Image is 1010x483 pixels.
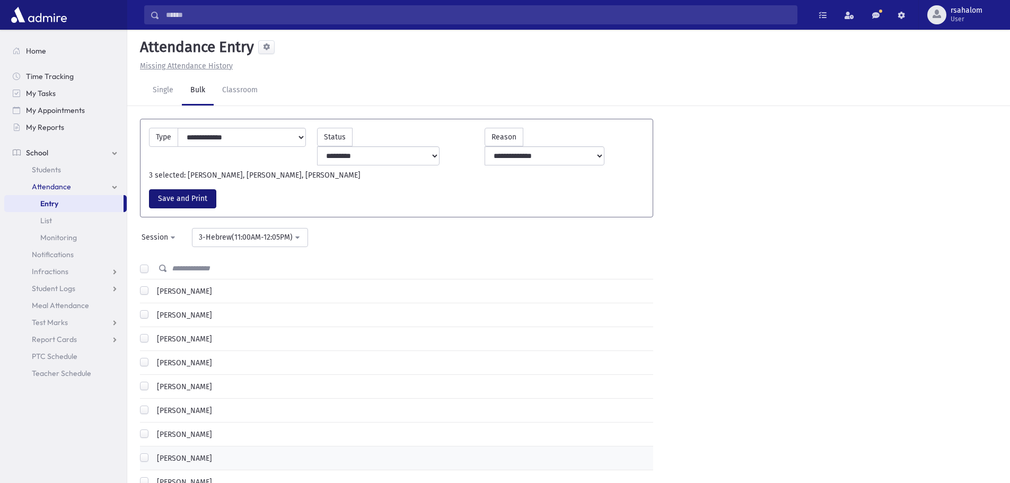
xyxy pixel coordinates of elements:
[214,76,266,106] a: Classroom
[26,106,85,115] span: My Appointments
[26,122,64,132] span: My Reports
[4,102,127,119] a: My Appointments
[4,246,127,263] a: Notifications
[32,182,71,191] span: Attendance
[153,381,212,392] label: [PERSON_NAME]
[485,128,523,146] label: Reason
[153,310,212,321] label: [PERSON_NAME]
[32,267,68,276] span: Infractions
[32,335,77,344] span: Report Cards
[4,331,127,348] a: Report Cards
[153,357,212,368] label: [PERSON_NAME]
[32,284,75,293] span: Student Logs
[26,89,56,98] span: My Tasks
[317,128,353,146] label: Status
[4,314,127,331] a: Test Marks
[140,62,233,71] u: Missing Attendance History
[32,352,77,361] span: PTC Schedule
[32,165,61,174] span: Students
[4,42,127,59] a: Home
[32,301,89,310] span: Meal Attendance
[153,333,212,345] label: [PERSON_NAME]
[4,280,127,297] a: Student Logs
[153,405,212,416] label: [PERSON_NAME]
[149,128,178,147] label: Type
[144,170,649,181] div: 3 selected: [PERSON_NAME], [PERSON_NAME], [PERSON_NAME]
[4,178,127,195] a: Attendance
[26,148,48,157] span: School
[4,68,127,85] a: Time Tracking
[4,348,127,365] a: PTC Schedule
[136,62,233,71] a: Missing Attendance History
[4,263,127,280] a: Infractions
[32,368,91,378] span: Teacher Schedule
[40,216,52,225] span: List
[26,46,46,56] span: Home
[160,5,797,24] input: Search
[144,76,182,106] a: Single
[26,72,74,81] span: Time Tracking
[153,453,212,464] label: [PERSON_NAME]
[40,233,77,242] span: Monitoring
[32,318,68,327] span: Test Marks
[951,6,982,15] span: rsahalom
[153,429,212,440] label: [PERSON_NAME]
[4,119,127,136] a: My Reports
[40,199,58,208] span: Entry
[8,4,69,25] img: AdmirePro
[4,212,127,229] a: List
[136,38,254,56] h5: Attendance Entry
[4,195,124,212] a: Entry
[4,365,127,382] a: Teacher Schedule
[199,232,293,243] div: 3-Hebrew(11:00AM-12:05PM)
[32,250,74,259] span: Notifications
[182,76,214,106] a: Bulk
[4,297,127,314] a: Meal Attendance
[149,189,216,208] button: Save and Print
[192,228,308,247] button: 3-Hebrew(11:00AM-12:05PM)
[4,85,127,102] a: My Tasks
[142,232,168,243] div: Session
[4,144,127,161] a: School
[4,161,127,178] a: Students
[4,229,127,246] a: Monitoring
[153,286,212,297] label: [PERSON_NAME]
[951,15,982,23] span: User
[135,228,183,247] button: Session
